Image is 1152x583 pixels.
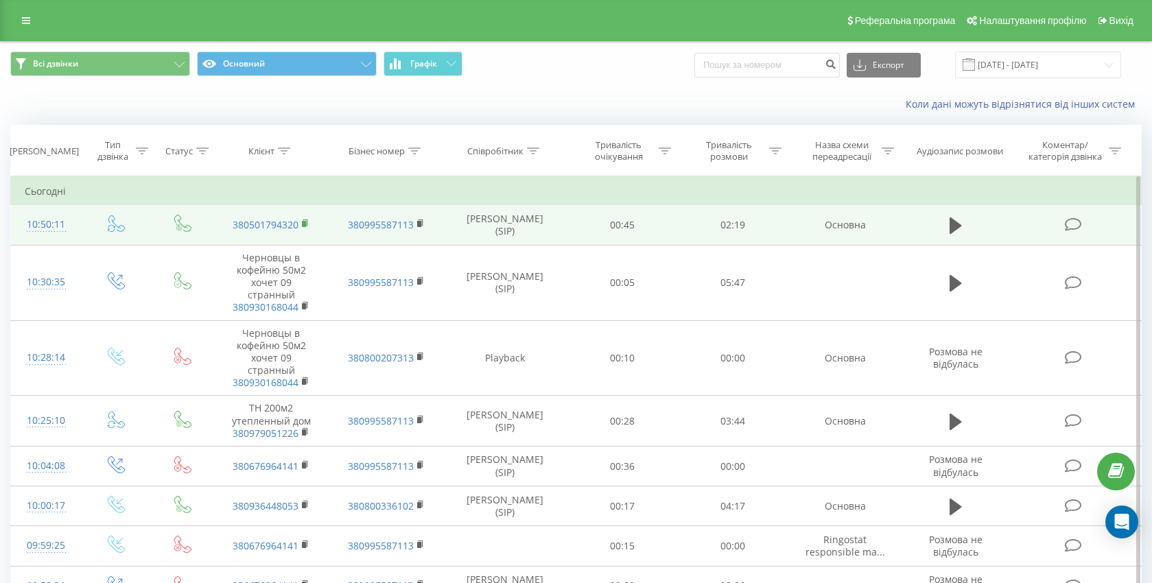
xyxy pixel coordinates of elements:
[567,320,677,396] td: 00:10
[929,453,983,478] span: Розмова не відбулась
[567,205,677,245] td: 00:45
[233,539,298,552] a: 380676964141
[567,245,677,320] td: 00:05
[25,453,67,479] div: 10:04:08
[25,532,67,559] div: 09:59:25
[10,145,79,157] div: [PERSON_NAME]
[443,320,567,396] td: Playback
[25,211,67,238] div: 10:50:11
[348,499,414,512] a: 380800336102
[233,376,298,389] a: 380930168044
[25,344,67,371] div: 10:28:14
[929,533,983,558] span: Розмова не відбулась
[93,139,132,163] div: Тип дзвінка
[567,447,677,486] td: 00:36
[348,351,414,364] a: 380800207313
[197,51,377,76] button: Основний
[692,139,766,163] div: Тривалість розмови
[233,460,298,473] a: 380676964141
[1109,15,1133,26] span: Вихід
[25,269,67,296] div: 10:30:35
[677,526,788,566] td: 00:00
[348,218,414,231] a: 380995587113
[567,396,677,447] td: 00:28
[233,499,298,512] a: 380936448053
[349,145,405,157] div: Бізнес номер
[25,492,67,519] div: 10:00:17
[214,320,329,396] td: Черновцы в кофейню 50м2 хочет 09 странный
[233,218,298,231] a: 380501794320
[855,15,956,26] span: Реферальна програма
[348,460,414,473] a: 380995587113
[11,178,1142,205] td: Сьогодні
[917,145,1003,157] div: Аудіозапис розмови
[348,539,414,552] a: 380995587113
[443,447,567,486] td: [PERSON_NAME] (SIP)
[443,486,567,526] td: [PERSON_NAME] (SIP)
[165,145,193,157] div: Статус
[582,139,655,163] div: Тривалість очікування
[1025,139,1105,163] div: Коментар/категорія дзвінка
[788,320,902,396] td: Основна
[443,245,567,320] td: [PERSON_NAME] (SIP)
[979,15,1086,26] span: Налаштування профілю
[677,205,788,245] td: 02:19
[348,414,414,427] a: 380995587113
[384,51,462,76] button: Графік
[929,345,983,370] span: Розмова не відбулась
[248,145,274,157] div: Клієнт
[233,427,298,440] a: 380979051226
[806,533,885,558] span: Ringostat responsible ma...
[677,447,788,486] td: 00:00
[10,51,190,76] button: Всі дзвінки
[677,486,788,526] td: 04:17
[805,139,878,163] div: Назва схеми переадресації
[788,396,902,447] td: Основна
[25,407,67,434] div: 10:25:10
[1105,505,1138,538] div: Open Intercom Messenger
[233,300,298,313] a: 380930168044
[677,396,788,447] td: 03:44
[567,526,677,566] td: 00:15
[214,396,329,447] td: ТН 200м2 утепленный дом
[847,53,921,78] button: Експорт
[214,245,329,320] td: Черновцы в кофейню 50м2 хочет 09 странный
[694,53,840,78] input: Пошук за номером
[677,320,788,396] td: 00:00
[33,58,78,69] span: Всі дзвінки
[348,276,414,289] a: 380995587113
[906,97,1142,110] a: Коли дані можуть відрізнятися вiд інших систем
[677,245,788,320] td: 05:47
[467,145,524,157] div: Співробітник
[567,486,677,526] td: 00:17
[788,486,902,526] td: Основна
[788,205,902,245] td: Основна
[443,396,567,447] td: [PERSON_NAME] (SIP)
[443,205,567,245] td: [PERSON_NAME] (SIP)
[410,59,437,69] span: Графік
